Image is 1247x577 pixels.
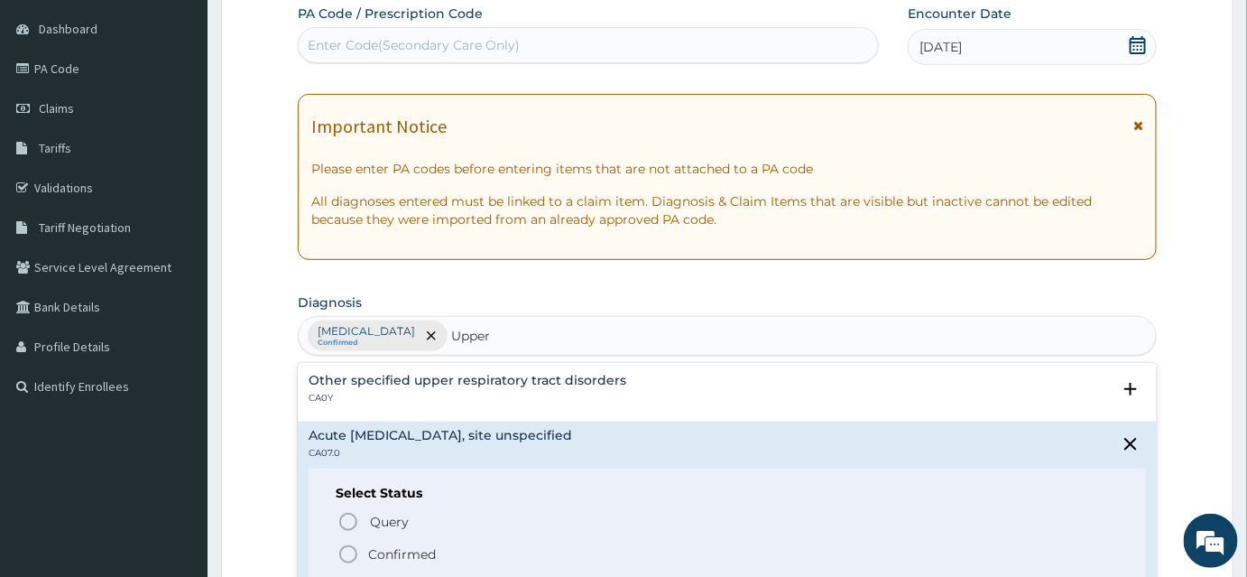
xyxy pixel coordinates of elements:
[919,38,962,56] span: [DATE]
[94,101,303,125] div: Chat with us now
[337,544,359,565] i: status option filled
[309,374,626,387] h4: Other specified upper respiratory tract disorders
[39,21,97,37] span: Dashboard
[309,392,626,405] p: CA0Y
[309,447,572,460] p: CA07.0
[39,100,74,116] span: Claims
[298,5,483,23] label: PA Code / Prescription Code
[39,140,71,156] span: Tariffs
[311,160,1143,178] p: Please enter PA codes before entering items that are not attached to a PA code
[39,219,131,236] span: Tariff Negotiation
[1120,433,1141,455] i: close select status
[9,385,344,448] textarea: Type your message and hit 'Enter'
[318,324,415,339] p: [MEDICAL_DATA]
[33,90,73,135] img: d_794563401_company_1708531726252_794563401
[423,328,439,344] span: remove selection option
[318,339,415,348] small: Confirmed
[311,116,447,136] h1: Important Notice
[296,9,339,52] div: Minimize live chat window
[370,513,409,531] span: Query
[105,173,249,356] span: We're online!
[337,511,359,533] i: status option query
[298,293,362,312] label: Diagnosis
[309,429,572,442] h4: Acute [MEDICAL_DATA], site unspecified
[368,545,436,563] p: Confirmed
[1120,378,1141,400] i: open select status
[308,36,520,54] div: Enter Code(Secondary Care Only)
[336,487,1119,500] h6: Select Status
[311,192,1143,228] p: All diagnoses entered must be linked to a claim item. Diagnosis & Claim Items that are visible bu...
[908,5,1011,23] label: Encounter Date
